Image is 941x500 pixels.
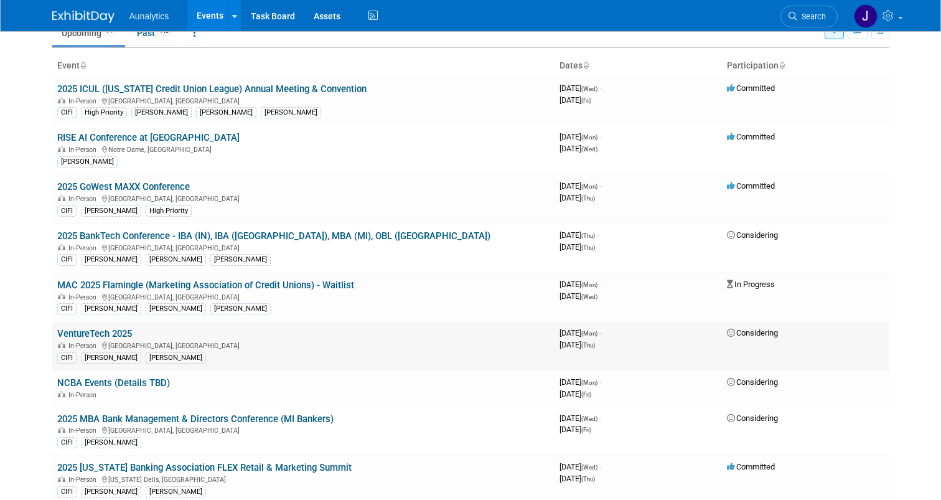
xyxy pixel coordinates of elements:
span: (Wed) [581,464,597,471]
span: Aunalytics [129,11,169,21]
span: (Fri) [581,427,591,433]
div: CIFI [57,303,77,314]
div: [PERSON_NAME] [210,254,271,265]
img: In-Person Event [58,342,65,348]
span: - [599,377,601,387]
div: [PERSON_NAME] [196,107,256,118]
span: - [599,462,601,471]
span: Considering [727,230,778,240]
span: [DATE] [559,181,601,191]
span: [DATE] [559,425,591,434]
div: High Priority [81,107,127,118]
span: [DATE] [559,413,601,423]
a: 2025 BankTech Conference - IBA (IN), IBA ([GEOGRAPHIC_DATA]), MBA (MI), OBL ([GEOGRAPHIC_DATA]) [57,230,490,242]
div: [PERSON_NAME] [261,107,321,118]
span: - [599,181,601,191]
div: [PERSON_NAME] [146,352,206,364]
span: (Mon) [581,281,597,288]
img: In-Person Event [58,195,65,201]
th: Dates [555,55,722,77]
span: (Mon) [581,379,597,386]
div: [GEOGRAPHIC_DATA], [GEOGRAPHIC_DATA] [57,340,550,350]
th: Event [52,55,555,77]
span: In-Person [68,476,100,484]
div: [GEOGRAPHIC_DATA], [GEOGRAPHIC_DATA] [57,242,550,252]
img: Julie Grisanti-Cieslak [854,4,878,28]
span: [DATE] [559,83,601,93]
a: Past146 [128,21,182,45]
div: Notre Dame, [GEOGRAPHIC_DATA] [57,144,550,154]
span: (Thu) [581,195,595,202]
span: [DATE] [559,377,601,387]
span: [DATE] [559,280,601,289]
span: (Fri) [581,97,591,104]
div: [PERSON_NAME] [57,156,118,167]
span: In-Person [68,97,100,105]
span: In-Person [68,342,100,350]
span: (Mon) [581,183,597,190]
div: CIFI [57,437,77,448]
span: [DATE] [559,474,595,483]
span: (Thu) [581,342,595,349]
span: [DATE] [559,328,601,337]
img: In-Person Event [58,391,65,397]
span: In Progress [727,280,775,289]
span: (Thu) [581,476,595,483]
a: 2025 MBA Bank Management & Directors Conference (MI Bankers) [57,413,334,425]
span: [DATE] [559,144,597,153]
span: (Mon) [581,330,597,337]
div: [GEOGRAPHIC_DATA], [GEOGRAPHIC_DATA] [57,425,550,435]
span: Committed [727,83,775,93]
div: [PERSON_NAME] [131,107,192,118]
a: Upcoming14 [52,21,125,45]
span: - [599,83,601,93]
span: (Thu) [581,244,595,251]
span: [DATE] [559,132,601,141]
span: - [599,132,601,141]
span: [DATE] [559,389,591,399]
span: Considering [727,328,778,337]
span: [DATE] [559,230,599,240]
span: - [599,413,601,423]
div: [PERSON_NAME] [146,303,206,314]
th: Participation [722,55,889,77]
div: CIFI [57,107,77,118]
div: [US_STATE] Dells, [GEOGRAPHIC_DATA] [57,474,550,484]
span: - [599,280,601,289]
div: [PERSON_NAME] [81,205,141,217]
span: In-Person [68,293,100,301]
span: [DATE] [559,242,595,252]
div: [PERSON_NAME] [81,437,141,448]
span: Committed [727,462,775,471]
img: In-Person Event [58,427,65,433]
div: [PERSON_NAME] [146,486,206,498]
div: [GEOGRAPHIC_DATA], [GEOGRAPHIC_DATA] [57,193,550,203]
span: In-Person [68,195,100,203]
a: 2025 ICUL ([US_STATE] Credit Union League) Annual Meeting & Convention [57,83,367,95]
span: (Wed) [581,85,597,92]
a: Sort by Event Name [80,60,86,70]
span: Considering [727,413,778,423]
div: [GEOGRAPHIC_DATA], [GEOGRAPHIC_DATA] [57,291,550,301]
div: [PERSON_NAME] [81,254,141,265]
span: - [599,328,601,337]
img: In-Person Event [58,97,65,103]
div: CIFI [57,254,77,265]
a: MAC 2025 Flamingle (Marketing Association of Credit Unions) - Waitlist [57,280,354,291]
a: Sort by Start Date [583,60,589,70]
span: Committed [727,181,775,191]
span: Committed [727,132,775,141]
span: Considering [727,377,778,387]
span: (Thu) [581,232,595,239]
div: [PERSON_NAME] [146,254,206,265]
span: In-Person [68,427,100,435]
span: Search [797,12,826,21]
span: (Wed) [581,415,597,422]
div: [GEOGRAPHIC_DATA], [GEOGRAPHIC_DATA] [57,95,550,105]
span: (Fri) [581,391,591,398]
span: In-Person [68,244,100,252]
img: In-Person Event [58,244,65,250]
div: [PERSON_NAME] [210,303,271,314]
div: CIFI [57,205,77,217]
a: 2025 GoWest MAXX Conference [57,181,190,192]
